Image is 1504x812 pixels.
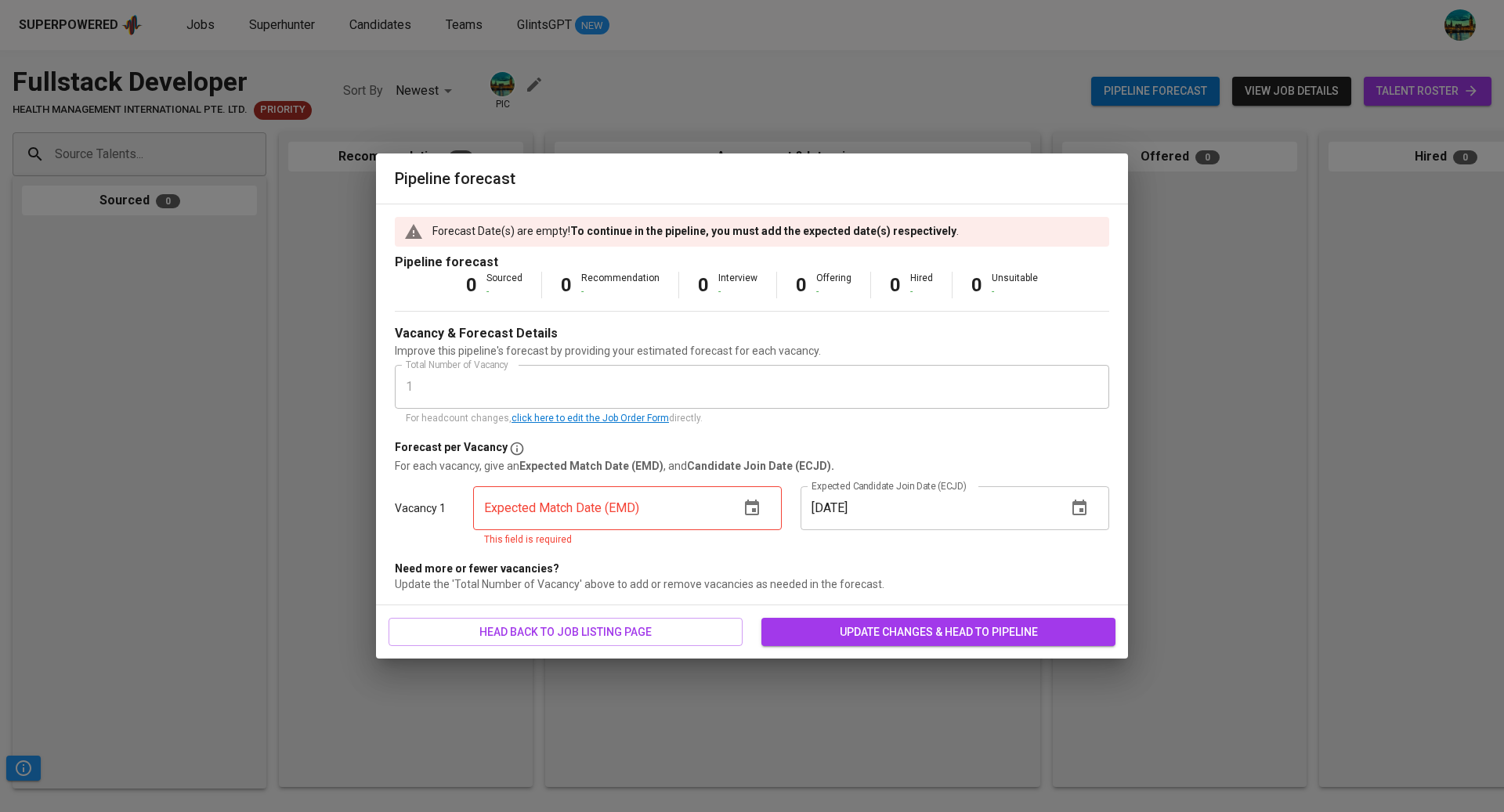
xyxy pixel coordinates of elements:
[395,324,558,343] p: Vacancy & Forecast Details
[401,623,730,642] span: head back to job listing page
[890,274,901,296] b: 0
[992,285,1038,298] div: -
[816,285,851,298] div: -
[910,272,933,298] div: Hired
[389,618,743,647] button: head back to job listing page
[910,285,933,298] div: -
[718,285,757,298] div: -
[971,274,982,296] b: 0
[432,223,959,239] p: Forecast Date(s) are empty! .
[395,576,1109,592] p: Update the 'Total Number of Vacancy' above to add or remove vacancies as needed in the forecast.
[395,500,446,516] p: Vacancy 1
[395,253,1109,272] p: Pipeline forecast
[395,458,1109,474] p: For each vacancy, give an , and
[519,460,663,472] b: Expected Match Date (EMD)
[687,460,834,472] b: Candidate Join Date (ECJD).
[484,532,771,548] p: This field is required
[581,285,660,298] div: -
[466,274,477,296] b: 0
[718,272,757,298] div: Interview
[581,272,660,298] div: Recommendation
[761,618,1115,647] button: update changes & head to pipeline
[816,272,851,298] div: Offering
[570,225,956,237] b: To continue in the pipeline, you must add the expected date(s) respectively
[395,343,1109,359] p: Improve this pipeline's forecast by providing your estimated forecast for each vacancy.
[395,561,1109,576] p: Need more or fewer vacancies?
[512,413,669,424] a: click here to edit the Job Order Form
[796,274,807,296] b: 0
[992,272,1038,298] div: Unsuitable
[395,166,1109,191] h6: Pipeline forecast
[774,623,1103,642] span: update changes & head to pipeline
[561,274,572,296] b: 0
[698,274,709,296] b: 0
[486,285,522,298] div: -
[486,272,522,298] div: Sourced
[406,411,1098,427] p: For headcount changes, directly.
[395,439,508,458] p: Forecast per Vacancy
